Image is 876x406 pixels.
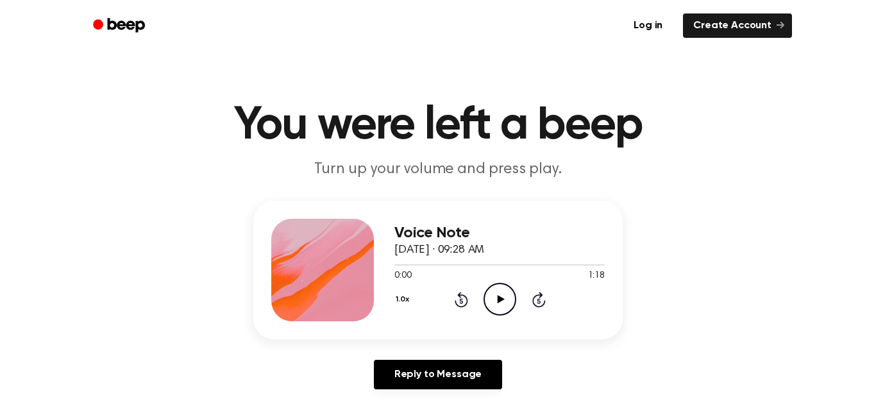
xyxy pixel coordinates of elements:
a: Reply to Message [374,360,502,389]
span: 1:18 [588,269,605,283]
h3: Voice Note [394,224,605,242]
a: Create Account [683,13,792,38]
span: 0:00 [394,269,411,283]
p: Turn up your volume and press play. [192,159,684,180]
span: [DATE] · 09:28 AM [394,244,484,256]
h1: You were left a beep [110,103,766,149]
a: Log in [621,11,675,40]
button: 1.0x [394,289,414,310]
a: Beep [84,13,156,38]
